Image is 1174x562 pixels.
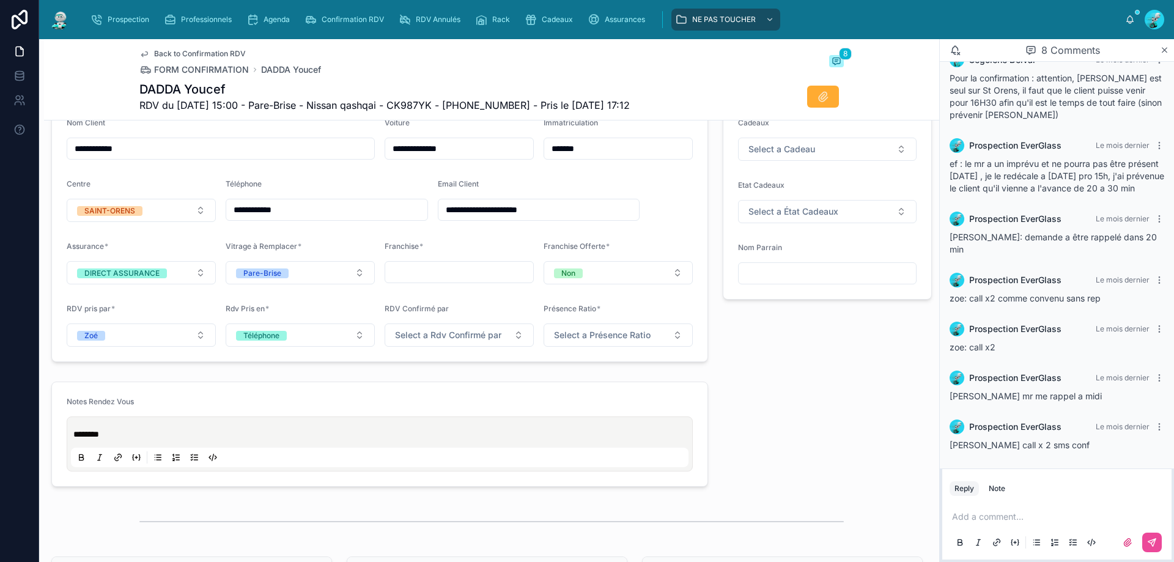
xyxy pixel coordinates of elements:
a: Cadeaux [521,9,581,31]
span: Prospection EverGlass [969,139,1061,152]
span: [PERSON_NAME]: demande a être rappelé dans 20 min [950,232,1157,254]
span: Cadeaux [542,15,573,24]
span: Email Client [438,179,479,188]
div: DIRECT ASSURANCE [84,268,160,278]
span: Le mois dernier [1096,141,1150,150]
span: Rdv Pris en [226,304,265,313]
button: Select Button [67,261,216,284]
span: Select a Présence Ratio [554,329,651,341]
button: Select Button [544,261,693,284]
span: RDV du [DATE] 15:00 - Pare-Brise - Nissan qashqai - CK987YK - [PHONE_NUMBER] - Pris le [DATE] 17:12 [139,98,630,113]
span: FORM CONFIRMATION [154,64,249,76]
div: Non [561,268,575,278]
span: RDV Confirmé par [385,304,449,313]
button: Select Button [385,324,534,347]
a: RDV Annulés [395,9,469,31]
span: Présence Ratio [544,304,596,313]
span: Prospection EverGlass [969,421,1061,433]
button: Note [984,481,1010,496]
div: scrollable content [81,6,1125,33]
span: Le mois dernier [1096,373,1150,382]
button: Select Button [67,199,216,222]
span: Vitrage à Remplacer [226,242,297,251]
span: Assurance [67,242,104,251]
span: Assurances [605,15,645,24]
button: Select Button [226,261,375,284]
span: RDV pris par [67,304,111,313]
div: SAINT-ORENS [84,206,135,216]
button: Select Button [226,324,375,347]
span: Confirmation RDV [322,15,384,24]
a: Professionnels [160,9,240,31]
h1: DADDA Youcef [139,81,630,98]
a: Rack [471,9,519,31]
button: Select Button [738,200,917,223]
span: Etat Cadeaux [738,180,785,190]
span: Voiture [385,118,410,127]
span: Immatriculation [544,118,598,127]
span: Notes Rendez Vous [67,397,134,406]
span: Back to Confirmation RDV [154,49,246,59]
span: Professionnels [181,15,232,24]
span: Agenda [264,15,290,24]
button: Select Button [738,138,917,161]
button: Select Button [544,324,693,347]
div: Téléphone [243,331,279,341]
span: Le mois dernier [1096,55,1150,64]
button: Select Button [67,324,216,347]
span: Le mois dernier [1096,275,1150,284]
span: Pour la confirmation : attention, [PERSON_NAME] est seul sur St Orens, il faut que le client puis... [950,73,1162,120]
span: [PERSON_NAME] mr me rappel a midi [950,391,1102,401]
span: Le mois dernier [1096,422,1150,431]
span: Prospection EverGlass [969,274,1061,286]
span: [PERSON_NAME] call x 2 sms conf [950,440,1090,450]
a: FORM CONFIRMATION [139,64,249,76]
span: Franchise [385,242,419,251]
span: Select a État Cadeaux [748,205,838,218]
div: Pare-Brise [243,268,281,278]
a: Confirmation RDV [301,9,393,31]
span: Cadeaux [738,118,769,127]
div: Zoé [84,331,98,341]
button: 8 [829,55,844,70]
span: Prospection EverGlass [969,323,1061,335]
span: zoe: call x2 [950,342,995,352]
span: Le mois dernier [1096,214,1150,223]
span: ef : le mr a un imprévu et ne pourra pas être présent [DATE] , je le redécale a [DATE] pro 15h, j... [950,158,1164,193]
a: Prospection [87,9,158,31]
span: Téléphone [226,179,262,188]
span: 8 Comments [1041,43,1100,57]
a: Back to Confirmation RDV [139,49,246,59]
span: 8 [839,48,852,60]
span: Prospection EverGlass [969,372,1061,384]
span: NE PAS TOUCHER [692,15,756,24]
a: NE PAS TOUCHER [671,9,780,31]
span: Select a Rdv Confirmé par [395,329,501,341]
span: RDV Annulés [416,15,460,24]
span: Nom Parrain [738,243,782,252]
span: Select a Cadeau [748,143,815,155]
span: Centre [67,179,90,188]
span: Prospection EverGlass [969,213,1061,225]
a: Assurances [584,9,654,31]
a: DADDA Youcef [261,64,321,76]
span: Franchise Offerte [544,242,605,251]
span: Rack [492,15,510,24]
span: Le mois dernier [1096,324,1150,333]
a: Agenda [243,9,298,31]
span: zoe: call x2 comme convenu sans rep [950,293,1101,303]
span: Prospection [108,15,149,24]
button: Reply [950,481,979,496]
span: Nom Client [67,118,105,127]
img: App logo [49,10,71,29]
div: Note [989,484,1005,494]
